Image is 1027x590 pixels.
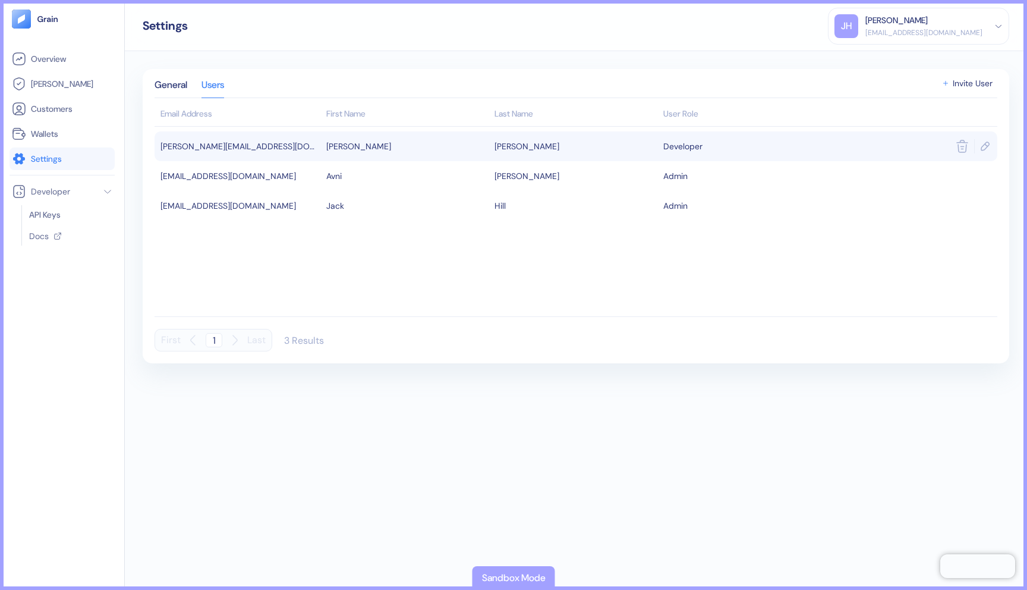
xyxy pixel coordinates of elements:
[865,14,928,27] div: [PERSON_NAME]
[323,191,492,221] td: Jack
[660,191,829,221] td: Admin
[29,209,108,221] a: API Keys
[865,27,982,38] div: [EMAIL_ADDRESS][DOMAIN_NAME]
[492,161,660,191] td: [PERSON_NAME]
[663,108,826,120] div: Sort ascending
[12,10,31,29] img: logo-tablet-V2.svg
[161,329,181,352] button: First
[29,230,105,242] a: Docs
[492,131,660,161] td: [PERSON_NAME]
[494,108,657,120] div: Sort ascending
[29,230,49,242] span: Docs
[37,15,59,23] img: logo
[12,77,112,91] a: [PERSON_NAME]
[660,131,829,161] td: Developer
[201,81,224,98] div: Users
[482,571,546,585] div: Sandbox Mode
[323,161,492,191] td: Avni
[940,554,1015,578] iframe: Chatra live chat
[247,329,266,352] button: Last
[660,161,829,191] td: Admin
[31,128,58,140] span: Wallets
[160,166,320,186] div: avni@dollycard.com
[12,52,112,66] a: Overview
[31,53,66,65] span: Overview
[160,136,320,156] div: parker@dollycard.com
[31,103,73,115] span: Customers
[953,79,993,87] span: Invite User
[31,153,62,165] span: Settings
[12,152,112,166] a: Settings
[31,78,93,90] span: [PERSON_NAME]
[941,79,993,87] button: Invite User
[834,14,858,38] div: JH
[155,81,187,98] div: General
[492,191,660,221] td: Hill
[323,131,492,161] td: [PERSON_NAME]
[29,209,61,221] span: API Keys
[326,108,489,120] div: Sort ascending
[31,186,70,197] span: Developer
[160,108,320,120] div: Sort ascending
[160,196,320,216] div: jack@dollycard.com
[12,102,112,116] a: Customers
[284,334,324,347] div: 3 Results
[143,20,188,32] div: Settings
[12,127,112,141] a: Wallets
